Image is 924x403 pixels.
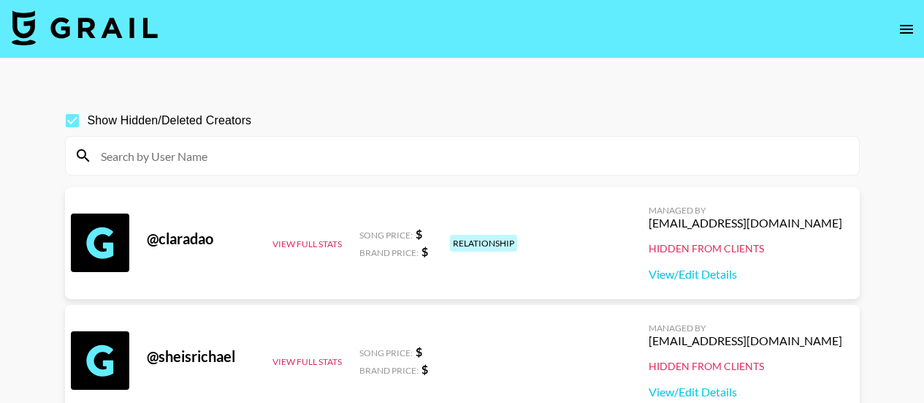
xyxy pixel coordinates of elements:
[416,227,422,241] strong: $
[649,216,842,230] div: [EMAIL_ADDRESS][DOMAIN_NAME]
[421,244,428,258] strong: $
[892,15,921,44] button: open drawer
[92,144,850,167] input: Search by User Name
[359,365,419,376] span: Brand Price:
[272,238,342,249] button: View Full Stats
[416,344,422,358] strong: $
[649,360,842,373] div: Hidden from Clients
[147,230,255,248] div: @ claradao
[359,247,419,258] span: Brand Price:
[359,347,413,358] span: Song Price:
[88,112,252,129] span: Show Hidden/Deleted Creators
[649,334,842,348] div: [EMAIL_ADDRESS][DOMAIN_NAME]
[649,242,842,255] div: Hidden from Clients
[272,356,342,367] button: View Full Stats
[359,230,413,241] span: Song Price:
[450,235,517,252] div: relationship
[12,10,158,45] img: Grail Talent
[649,205,842,216] div: Managed By
[147,347,255,366] div: @ sheisrichael
[649,323,842,334] div: Managed By
[649,385,842,399] a: View/Edit Details
[421,362,428,376] strong: $
[649,267,842,282] a: View/Edit Details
